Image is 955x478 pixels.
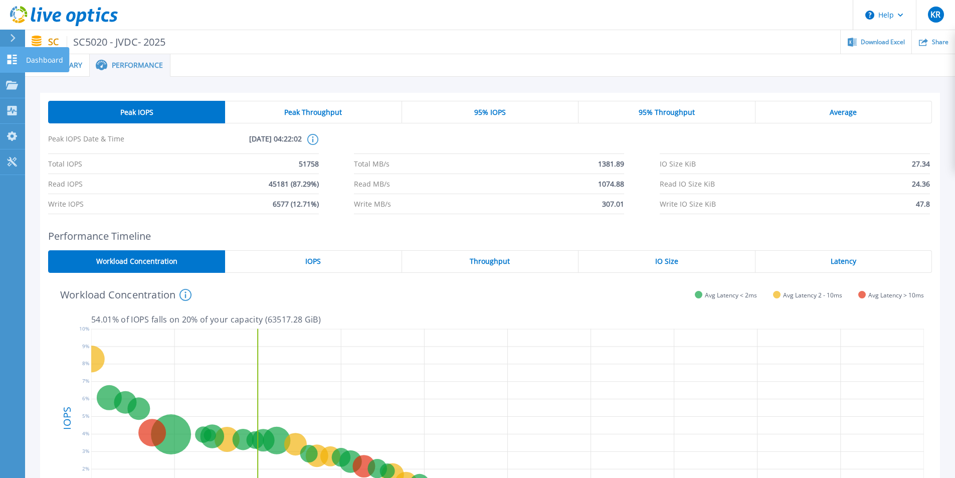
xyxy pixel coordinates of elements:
span: Write IO Size KiB [660,194,716,214]
text: 5% [82,413,89,420]
span: Avg Latency > 10ms [868,291,924,299]
span: 45181 (87.29%) [269,174,319,194]
span: Peak IOPS [120,108,153,116]
span: Workload Concentration [96,257,177,265]
h4: IOPS [62,381,72,456]
span: 51758 [299,154,319,174]
span: Write MB/s [354,194,391,214]
span: 6577 (12.71%) [273,194,319,214]
span: Performance [112,62,163,69]
span: IO Size KiB [660,154,696,174]
text: 9% [82,343,89,350]
span: Peak IOPS Date & Time [48,134,175,153]
span: Write IOPS [48,194,84,214]
text: 2% [82,465,89,472]
h2: Performance Timeline [48,230,932,242]
h4: Workload Concentration [60,289,192,301]
p: 54.01 % of IOPS falls on 20 % of your capacity ( 63517.28 GiB ) [91,315,924,324]
span: Total IOPS [48,154,82,174]
span: 47.8 [916,194,930,214]
span: IOPS [305,257,321,265]
text: 3% [82,447,89,454]
span: [DATE] 04:22:02 [175,134,302,153]
p: Dashboard [26,47,63,73]
span: 1074.88 [598,174,624,194]
span: Throughput [470,257,510,265]
span: 95% IOPS [474,108,506,116]
span: Avg Latency 2 - 10ms [783,291,842,299]
span: IO Size [655,257,678,265]
text: 6% [82,395,89,402]
span: 1381.89 [598,154,624,174]
span: Average [830,108,857,116]
p: SC [48,36,166,48]
span: Download Excel [861,39,905,45]
text: 8% [82,360,89,367]
span: KR [930,11,940,19]
span: Read IOPS [48,174,83,194]
span: Total MB/s [354,154,390,174]
span: 27.34 [912,154,930,174]
text: 7% [82,378,89,385]
span: 95% Throughput [639,108,695,116]
span: Avg Latency < 2ms [705,291,757,299]
span: 24.36 [912,174,930,194]
text: 4% [82,430,89,437]
span: Read IO Size KiB [660,174,715,194]
span: Peak Throughput [284,108,342,116]
span: SC5020 - JVDC- 2025 [67,36,166,48]
span: 307.01 [602,194,624,214]
span: Latency [831,257,856,265]
text: 10% [79,325,89,332]
span: Share [932,39,948,45]
span: Read MB/s [354,174,390,194]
